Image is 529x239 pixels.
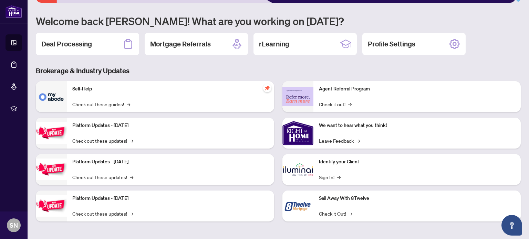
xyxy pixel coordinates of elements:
img: Self-Help [36,81,67,112]
span: → [130,137,133,144]
a: Check out these guides!→ [72,100,130,108]
a: Check out these updates!→ [72,173,133,181]
img: We want to hear what you think! [282,118,313,149]
span: → [356,137,360,144]
a: Check out these updates!→ [72,137,133,144]
p: Platform Updates - [DATE] [72,158,269,166]
h1: Welcome back [PERSON_NAME]! What are you working on [DATE]? [36,14,521,28]
img: Platform Updates - June 23, 2025 [36,195,67,217]
h2: Deal Processing [41,39,92,49]
span: → [127,100,130,108]
img: logo [6,5,22,18]
p: Identify your Client [319,158,515,166]
h3: Brokerage & Industry Updates [36,66,521,76]
span: → [337,173,341,181]
img: Agent Referral Program [282,87,313,106]
a: Check it out!→ [319,100,352,108]
img: Platform Updates - July 8, 2025 [36,159,67,180]
a: Leave Feedback→ [319,137,360,144]
p: Platform Updates - [DATE] [72,195,269,202]
h2: rLearning [259,39,289,49]
a: Check out these updates!→ [72,210,133,217]
img: Platform Updates - July 21, 2025 [36,122,67,144]
a: Sign In!→ [319,173,341,181]
p: Self-Help [72,85,269,93]
p: Sail Away With 8Twelve [319,195,515,202]
span: SN [10,220,18,230]
span: pushpin [263,84,271,92]
span: → [348,100,352,108]
span: → [349,210,352,217]
p: We want to hear what you think! [319,122,515,129]
img: Identify your Client [282,154,313,185]
p: Agent Referral Program [319,85,515,93]
h2: Profile Settings [368,39,415,49]
a: Check it Out!→ [319,210,352,217]
p: Platform Updates - [DATE] [72,122,269,129]
span: → [130,210,133,217]
button: Open asap [501,215,522,236]
img: Sail Away With 8Twelve [282,191,313,221]
span: → [130,173,133,181]
h2: Mortgage Referrals [150,39,211,49]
